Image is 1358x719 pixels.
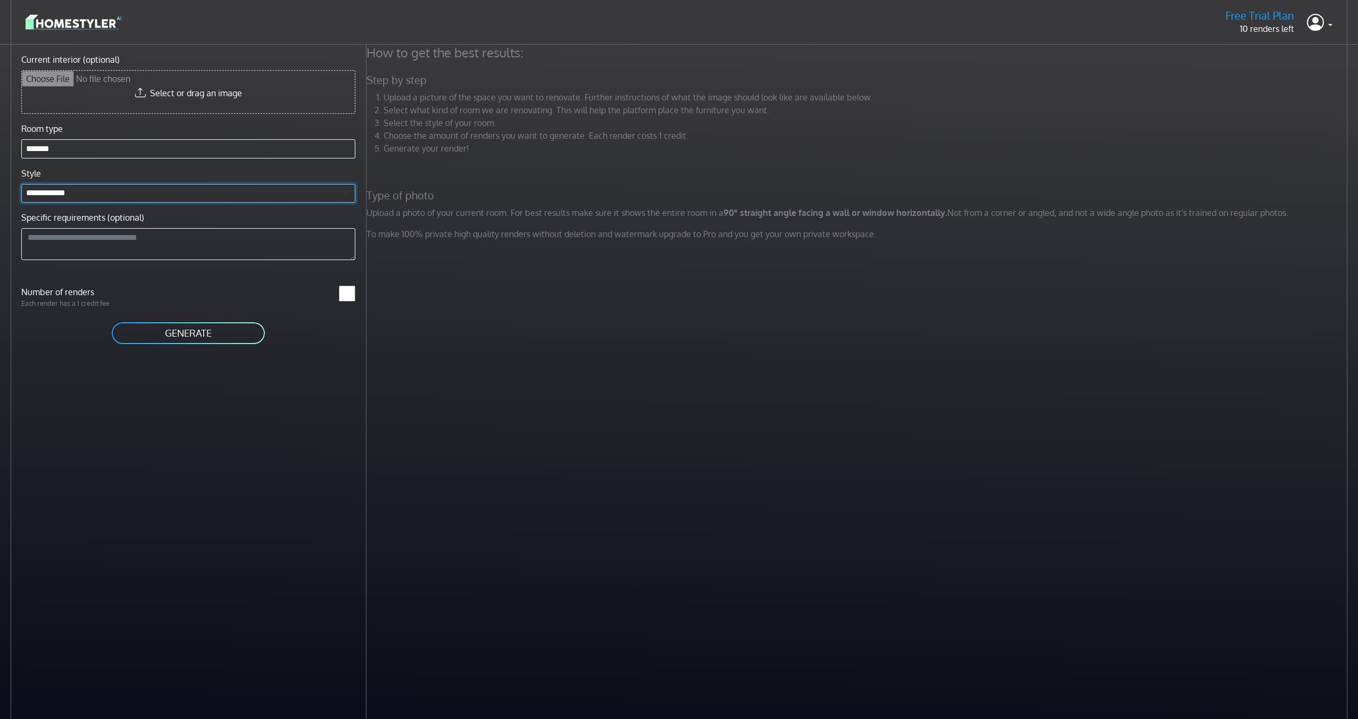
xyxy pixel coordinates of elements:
h5: Type of photo [360,189,1356,202]
li: Upload a picture of the space you want to renovate. Further instructions of what the image should... [384,91,1350,104]
li: Generate your render! [384,142,1350,155]
img: logo-3de290ba35641baa71223ecac5eacb59cb85b4c7fdf211dc9aaecaaee71ea2f8.svg [26,13,121,31]
label: Number of renders [15,286,188,298]
p: Upload a photo of your current room. For best results make sure it shows the entire room in a Not... [360,206,1356,219]
p: 10 renders left [1226,22,1294,35]
label: Style [21,167,41,180]
label: Specific requirements (optional) [21,211,144,224]
h5: Step by step [360,73,1356,87]
li: Choose the amount of renders you want to generate. Each render costs 1 credit. [384,129,1350,142]
label: Current interior (optional) [21,53,120,66]
p: To make 100% private high quality renders without deletion and watermark upgrade to Pro and you g... [360,228,1356,240]
li: Select what kind of room we are renovating. This will help the platform place the furniture you w... [384,104,1350,116]
label: Room type [21,122,63,135]
h4: How to get the best results: [360,45,1356,61]
li: Select the style of your room. [384,116,1350,129]
h5: Free Trial Plan [1226,9,1294,22]
p: Each render has a 1 credit fee [15,298,188,308]
strong: 90° straight angle facing a wall or window horizontally. [723,207,947,218]
button: GENERATE [111,321,266,345]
